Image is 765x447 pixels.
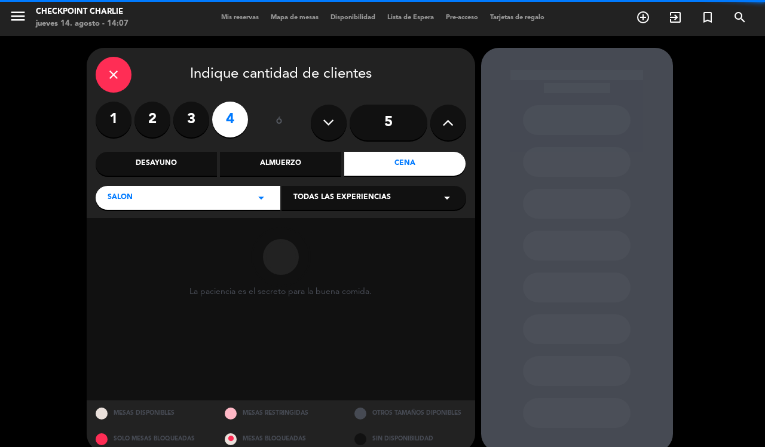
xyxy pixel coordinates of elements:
div: Cena [344,152,466,176]
div: MESAS RESTRINGIDAS [216,400,345,426]
i: arrow_drop_down [254,191,268,205]
span: SALON [108,192,133,204]
i: add_circle_outline [636,10,650,25]
label: 4 [212,102,248,137]
div: Indique cantidad de clientes [96,57,466,93]
div: MESAS DISPONIBLES [87,400,216,426]
div: Checkpoint Charlie [36,6,128,18]
span: Mapa de mesas [265,14,325,21]
i: turned_in_not [700,10,715,25]
i: search [733,10,747,25]
span: Disponibilidad [325,14,381,21]
button: menu [9,7,27,29]
div: OTROS TAMAÑOS DIPONIBLES [345,400,475,426]
span: Lista de Espera [381,14,440,21]
label: 2 [134,102,170,137]
label: 3 [173,102,209,137]
i: arrow_drop_down [440,191,454,205]
div: Almuerzo [220,152,341,176]
div: jueves 14. agosto - 14:07 [36,18,128,30]
i: menu [9,7,27,25]
div: La paciencia es el secreto para la buena comida. [189,287,372,297]
span: Todas las experiencias [293,192,391,204]
div: ó [260,102,299,143]
span: Mis reservas [215,14,265,21]
i: close [106,68,121,82]
span: Tarjetas de regalo [484,14,550,21]
i: exit_to_app [668,10,683,25]
label: 1 [96,102,131,137]
div: Desayuno [96,152,217,176]
span: Pre-acceso [440,14,484,21]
